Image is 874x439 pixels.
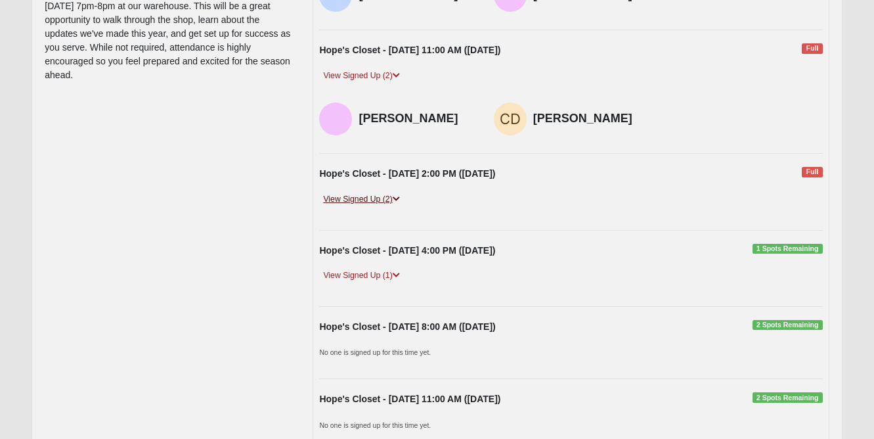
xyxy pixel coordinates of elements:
[319,421,431,429] small: No one is signed up for this time yet.
[802,167,822,177] span: Full
[494,103,527,135] img: Cynthia Davis
[319,348,431,356] small: No one is signed up for this time yet.
[802,43,822,54] span: Full
[753,244,823,254] span: 1 Spots Remaining
[359,112,473,126] h4: [PERSON_NAME]
[319,193,403,206] a: View Signed Up (2)
[753,392,823,403] span: 2 Spots Remaining
[319,45,500,55] strong: Hope's Closet - [DATE] 11:00 AM ([DATE])
[753,320,823,331] span: 2 Spots Remaining
[319,394,500,404] strong: Hope's Closet - [DATE] 11:00 AM ([DATE])
[319,321,495,332] strong: Hope's Closet - [DATE] 8:00 AM ([DATE])
[319,269,403,283] a: View Signed Up (1)
[319,103,352,135] img: Babby Valdes
[319,69,403,83] a: View Signed Up (2)
[319,168,495,179] strong: Hope's Closet - [DATE] 2:00 PM ([DATE])
[533,112,648,126] h4: [PERSON_NAME]
[319,245,495,256] strong: Hope's Closet - [DATE] 4:00 PM ([DATE])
